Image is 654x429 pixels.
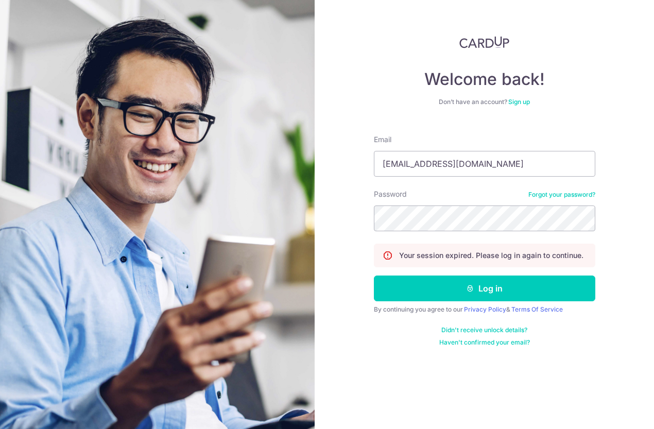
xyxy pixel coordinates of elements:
[439,338,530,347] a: Haven't confirmed your email?
[464,305,506,313] a: Privacy Policy
[441,326,527,334] a: Didn't receive unlock details?
[508,98,530,106] a: Sign up
[459,36,510,48] img: CardUp Logo
[374,305,595,314] div: By continuing you agree to our &
[374,98,595,106] div: Don’t have an account?
[399,250,583,261] p: Your session expired. Please log in again to continue.
[528,191,595,199] a: Forgot your password?
[374,189,407,199] label: Password
[511,305,563,313] a: Terms Of Service
[374,276,595,301] button: Log in
[374,151,595,177] input: Enter your Email
[374,134,391,145] label: Email
[374,69,595,90] h4: Welcome back!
